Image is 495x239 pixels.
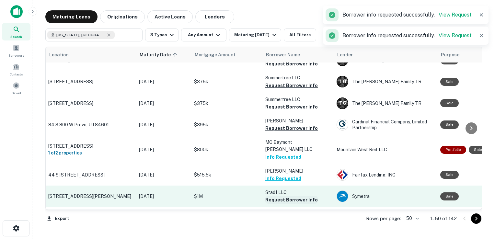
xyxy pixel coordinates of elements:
div: Fairfax Lending, INC [337,169,434,181]
button: Request Borrower Info [265,82,318,89]
span: Search [10,34,22,39]
p: 84 S 800 W Provo, UT84601 [48,122,132,128]
div: Cardinal Financial Company, Limited Partnership [337,119,434,131]
button: 3 Types [145,28,178,41]
p: $515.5k [194,171,259,178]
p: Summertree LLC [265,74,330,81]
th: Purpose [437,47,490,63]
div: Symetra [337,190,434,202]
p: $800k [194,146,259,153]
p: $375k [194,100,259,107]
p: [DATE] [139,121,188,128]
div: Sale [440,99,459,107]
button: Info Requested [265,153,301,161]
a: Search [2,23,30,40]
a: Borrowers [2,42,30,59]
p: [STREET_ADDRESS] [48,100,132,106]
button: Request Borrower Info [265,196,318,204]
p: Summertree LLC [265,96,330,103]
img: picture [337,191,348,202]
p: [STREET_ADDRESS] [48,143,132,149]
span: Mortgage Amount [195,51,244,59]
div: Sale [440,192,459,200]
p: [DATE] [139,100,188,107]
th: Location [45,47,136,63]
p: [DATE] [139,193,188,200]
iframe: Chat Widget [463,187,495,218]
p: [DATE] [139,78,188,85]
div: Sale [440,171,459,179]
span: Borrowers [8,53,24,58]
button: Active Loans [147,10,193,23]
button: Save your search to get updates of matches that match your search criteria. [319,28,340,41]
span: Location [49,51,69,59]
a: View Request [439,12,472,18]
p: [PERSON_NAME] [265,167,330,175]
span: [US_STATE], [GEOGRAPHIC_DATA] [56,32,105,38]
button: Lenders [195,10,234,23]
div: Maturing [DATE] [234,31,278,39]
span: Maturity Date [140,51,179,59]
img: picture [337,169,348,180]
h6: 1 of 2 properties [48,149,132,156]
div: The [PERSON_NAME] Family TR [337,76,434,87]
th: Maturity Date [136,47,191,63]
img: picture [337,119,348,130]
button: Maturing [DATE] [229,28,281,41]
div: 50 [404,214,420,223]
p: [PERSON_NAME] [265,117,330,124]
button: Go to next page [471,213,481,224]
p: MC Baymont [PERSON_NAME] LLC [265,139,330,153]
th: Lender [333,47,437,63]
p: 1–50 of 142 [430,215,457,222]
button: Export [45,214,71,223]
button: All Filters [284,28,316,41]
button: Request Borrower Info [265,124,318,132]
button: Info Requested [265,175,301,182]
p: T G [339,78,346,85]
span: Borrower Name [266,51,300,59]
a: View Request [439,32,472,39]
span: Contacts [10,72,23,77]
p: [DATE] [139,146,188,153]
div: Sale [440,78,459,86]
div: This is a portfolio loan with 2 properties [440,146,466,154]
p: [STREET_ADDRESS] [48,79,132,85]
p: Stad1 LLC [265,189,330,196]
div: The [PERSON_NAME] Family TR [337,97,434,109]
p: Borrower info requested successfully. [342,32,472,40]
button: Maturing Loans [45,10,98,23]
p: $375k [194,78,259,85]
button: Request Borrower Info [265,60,318,68]
p: $1M [194,193,259,200]
span: Lender [337,51,353,59]
p: $395k [194,121,259,128]
span: Purpose [441,51,459,59]
p: 44 S [STREET_ADDRESS] [48,172,132,178]
button: Request Borrower Info [265,103,318,111]
span: Saved [12,90,21,96]
p: Borrower info requested successfully. [342,11,472,19]
div: Sale [440,120,459,129]
a: Saved [2,79,30,97]
th: Mortgage Amount [191,47,262,63]
button: Any Amount [181,28,226,41]
p: T G [339,100,346,107]
img: capitalize-icon.png [10,5,23,18]
a: Contacts [2,61,30,78]
p: [DATE] [139,171,188,178]
th: Borrower Name [262,47,333,63]
p: [STREET_ADDRESS][PERSON_NAME] [48,193,132,199]
p: Mountain West Reit LLC [337,146,434,153]
p: Rows per page: [366,215,401,222]
button: Originations [100,10,145,23]
div: Sale [469,146,487,154]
